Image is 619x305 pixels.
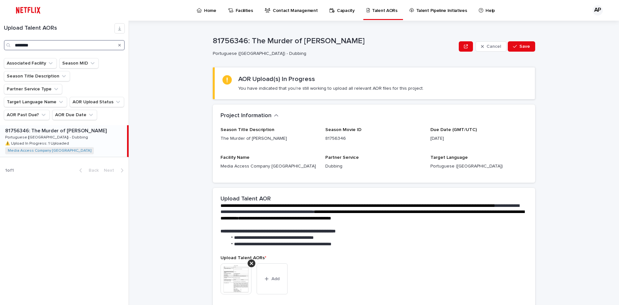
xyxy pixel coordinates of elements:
[221,112,271,119] h2: Project Information
[101,168,129,173] button: Next
[13,4,44,17] img: ifQbXi3ZQGMSEF7WDB7W
[519,44,530,49] span: Save
[213,51,454,56] p: Portuguese ([GEOGRAPHIC_DATA]) - Dubbing
[221,135,318,142] p: The Murder of [PERSON_NAME]
[52,110,97,120] button: AOR Due Date
[430,163,527,170] p: Portuguese ([GEOGRAPHIC_DATA])
[486,44,501,49] span: Cancel
[59,58,99,68] button: Season MID
[238,86,424,91] p: You have indicated that you're still working to upload all relevant AOR files for this project.
[257,263,288,294] button: Add
[593,5,603,15] div: AP
[4,25,114,32] h1: Upload Talent AORs
[5,127,108,134] p: 81756346: The Murder of [PERSON_NAME]
[74,168,101,173] button: Back
[325,155,359,160] span: Partner Service
[325,163,422,170] p: Dubbing
[221,127,274,132] span: Season Title Description
[430,155,468,160] span: Target Language
[213,36,456,46] p: 81756346: The Murder of [PERSON_NAME]
[221,163,318,170] p: Media Access Company [GEOGRAPHIC_DATA]
[70,97,124,107] button: AOR Upload Status
[4,110,50,120] button: AOR Past Due?
[221,155,250,160] span: Facility Name
[221,112,279,119] button: Project Information
[104,168,118,173] span: Next
[5,140,70,146] p: ⚠️ Upload In Progress: 1 Uploaded
[4,40,125,50] input: Search
[325,127,361,132] span: Season Movie ID
[430,127,477,132] span: Due Date (GMT/UTC)
[4,58,57,68] button: Associated Facility
[238,75,315,83] h2: AOR Upload(s) In Progress
[221,196,271,203] h2: Upload Talent AOR
[4,84,62,94] button: Partner Service Type
[4,97,67,107] button: Target Language Name
[325,135,422,142] p: 81756346
[430,135,527,142] p: [DATE]
[4,71,70,81] button: Season Title Description
[508,41,535,52] button: Save
[476,41,506,52] button: Cancel
[271,277,280,281] span: Add
[221,256,266,260] span: Upload Talent AORs
[85,168,99,173] span: Back
[5,134,89,140] p: Portuguese ([GEOGRAPHIC_DATA]) - Dubbing
[8,148,91,153] a: Media Access Company [GEOGRAPHIC_DATA]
